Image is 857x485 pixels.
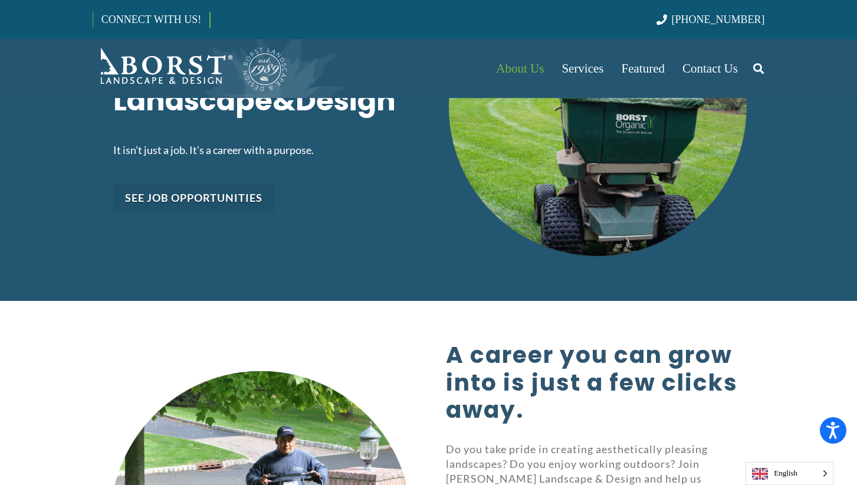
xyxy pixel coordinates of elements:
span: About Us [496,61,544,76]
a: CONNECT WITH US! [93,5,209,34]
span: [PHONE_NUMBER] [672,14,765,25]
aside: Language selected: English [746,462,833,485]
span: Featured [622,61,665,76]
a: Borst-Logo [93,45,288,92]
span: Services [562,61,603,76]
a: Contact Us [674,39,747,98]
p: A career you can grow into is just a few clicks away. [446,342,747,424]
p: It isn’t just a job. It’s a career with a purpose. [113,141,414,159]
span: & [272,81,295,120]
a: Services [553,39,612,98]
a: About Us [487,39,553,98]
a: Featured [613,39,674,98]
a: See job opportunities [113,183,274,213]
a: [PHONE_NUMBER] [656,14,764,25]
a: Search [747,54,770,83]
span: English [746,463,833,484]
span: Contact Us [682,61,738,76]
